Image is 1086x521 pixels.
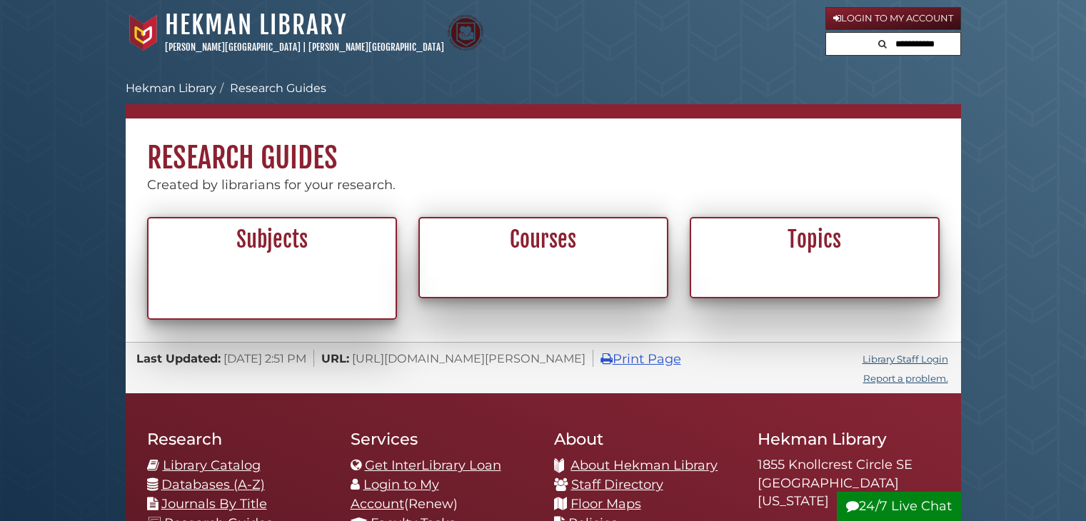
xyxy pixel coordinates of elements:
a: Staff Directory [571,477,663,492]
img: Calvin University [126,15,161,51]
a: Library Staff Login [863,353,948,365]
span: [DATE] 2:51 PM [223,351,306,365]
i: Search [878,39,887,49]
a: Print Page [600,351,681,367]
span: Last Updated: [136,351,221,365]
a: Login to My Account [351,477,439,512]
h2: Hekman Library [758,429,940,449]
a: Journals By Title [161,496,267,512]
h2: Subjects [156,226,388,253]
h2: Topics [699,226,930,253]
img: Calvin Theological Seminary [448,15,483,51]
h2: Services [351,429,533,449]
h2: About [554,429,736,449]
button: Search [874,33,891,52]
nav: breadcrumb [126,80,961,118]
a: Report a problem. [863,373,948,384]
h1: Research Guides [126,118,961,176]
a: Hekman Library [126,81,216,95]
a: Floor Maps [570,496,641,512]
a: Library Catalog [163,457,261,473]
a: Databases (A-Z) [161,477,265,492]
li: (Renew) [351,475,533,514]
a: Login to My Account [825,7,961,30]
address: 1855 Knollcrest Circle SE [GEOGRAPHIC_DATA][US_STATE] [758,456,940,511]
a: About Hekman Library [570,457,718,473]
h2: Research [147,429,329,449]
i: Print Page [600,353,613,365]
span: | [303,41,306,53]
a: Research Guides [230,81,326,95]
a: Hekman Library [165,9,347,41]
button: 24/7 Live Chat [837,492,961,521]
a: [PERSON_NAME][GEOGRAPHIC_DATA] [308,41,444,53]
span: [URL][DOMAIN_NAME][PERSON_NAME] [352,351,585,365]
span: URL: [321,351,349,365]
h2: Courses [428,226,659,253]
a: Get InterLibrary Loan [365,457,501,473]
span: Created by librarians for your research. [147,177,396,193]
a: [PERSON_NAME][GEOGRAPHIC_DATA] [165,41,301,53]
